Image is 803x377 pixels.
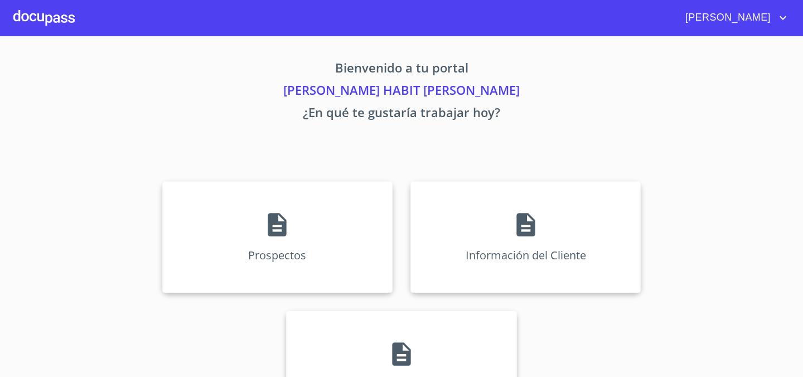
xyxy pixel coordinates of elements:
p: Bienvenido a tu portal [58,59,745,81]
p: ¿En qué te gustaría trabajar hoy? [58,103,745,125]
button: account of current user [677,9,790,27]
p: Información del Cliente [466,248,586,263]
p: Prospectos [248,248,306,263]
p: [PERSON_NAME] HABIT [PERSON_NAME] [58,81,745,103]
span: [PERSON_NAME] [677,9,776,27]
